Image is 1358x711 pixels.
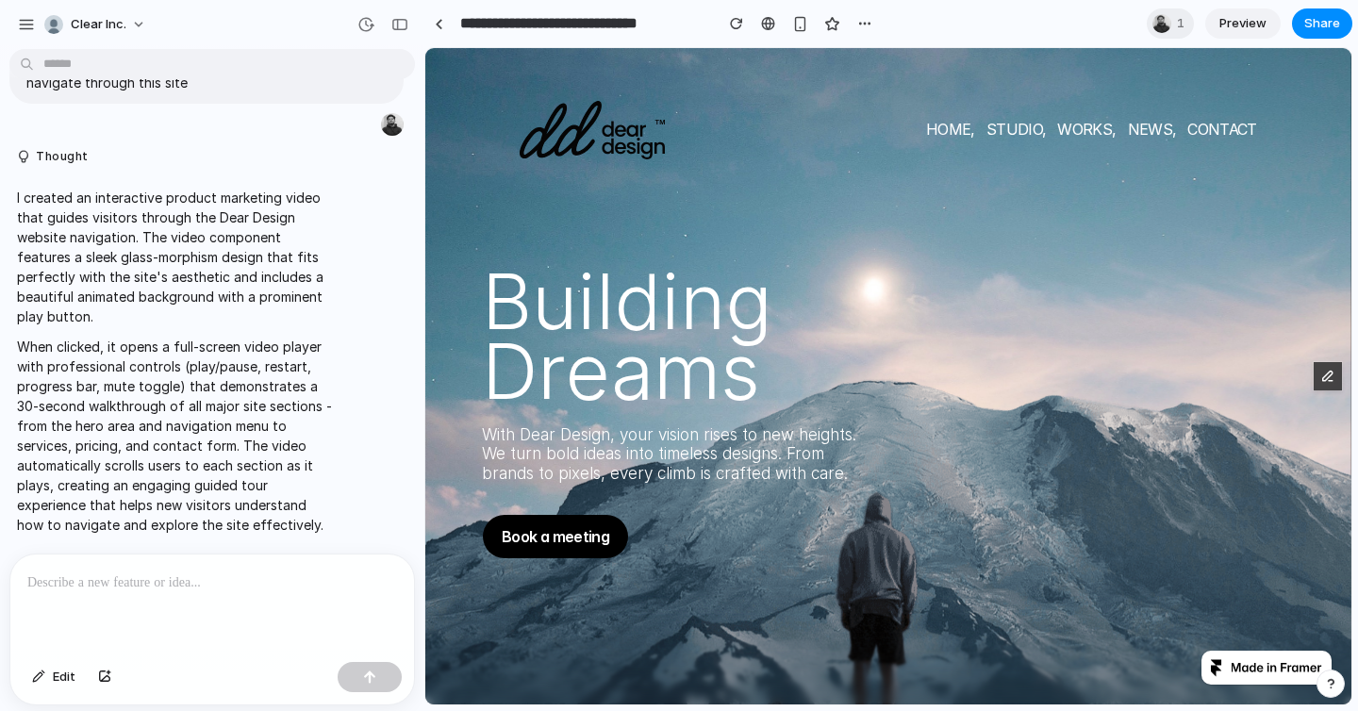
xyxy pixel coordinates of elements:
[71,15,126,34] span: Clear Inc.
[501,70,550,94] p: HOME,
[703,70,752,94] p: NEWS,
[1219,14,1267,33] span: Preview
[1304,14,1340,33] span: Share
[1205,8,1281,39] a: Preview
[561,70,621,94] p: STUDIO,
[775,602,907,637] a: Create a free website with Framer, the website builder loved by startups, designers and agencies.
[53,668,75,686] span: Edit
[17,188,332,326] p: I created an interactive product marketing video that guides visitors through the Dear Design web...
[1292,8,1352,39] button: Share
[762,70,832,94] p: CONTACT
[23,662,85,692] button: Edit
[1147,8,1194,39] div: 1
[37,9,156,40] button: Clear Inc.
[1177,14,1190,33] span: 1
[632,70,690,94] p: WORKS,
[17,337,332,535] p: When clicked, it opens a full-screen video player with professional controls (play/pause, restart...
